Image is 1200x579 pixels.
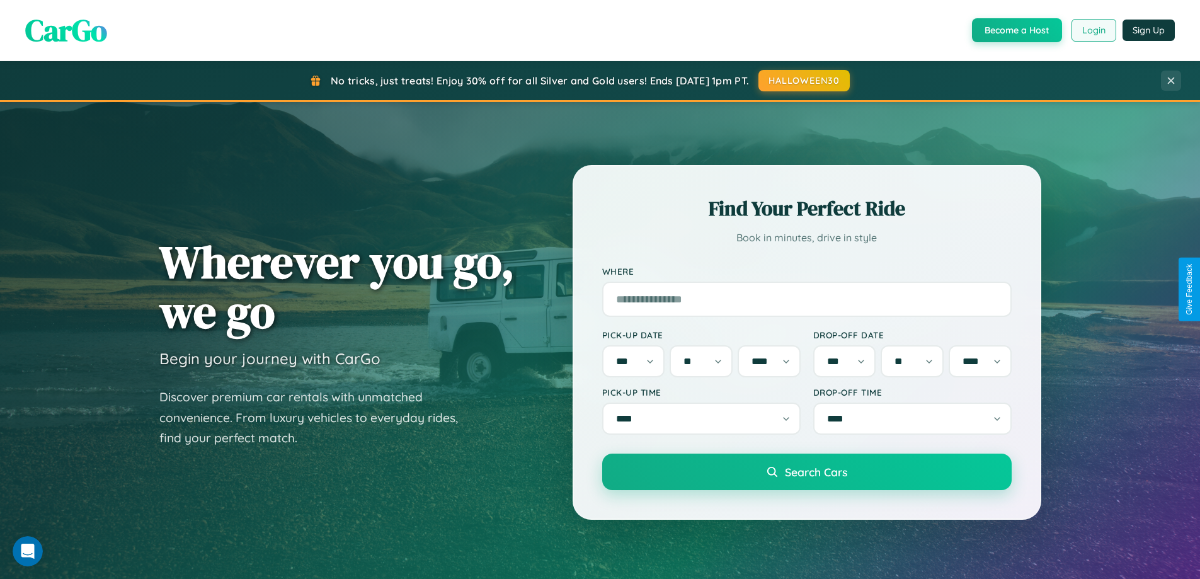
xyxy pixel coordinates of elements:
[159,387,474,449] p: Discover premium car rentals with unmatched convenience. From luxury vehicles to everyday rides, ...
[602,387,801,398] label: Pick-up Time
[13,536,43,566] iframe: Intercom live chat
[602,330,801,340] label: Pick-up Date
[602,195,1012,222] h2: Find Your Perfect Ride
[25,9,107,51] span: CarGo
[602,454,1012,490] button: Search Cars
[972,18,1062,42] button: Become a Host
[602,229,1012,247] p: Book in minutes, drive in style
[1071,19,1116,42] button: Login
[159,237,515,336] h1: Wherever you go, we go
[758,70,850,91] button: HALLOWEEN30
[1123,20,1175,41] button: Sign Up
[1185,264,1194,315] div: Give Feedback
[602,266,1012,277] label: Where
[331,74,749,87] span: No tricks, just treats! Enjoy 30% off for all Silver and Gold users! Ends [DATE] 1pm PT.
[813,387,1012,398] label: Drop-off Time
[159,349,380,368] h3: Begin your journey with CarGo
[785,465,847,479] span: Search Cars
[813,330,1012,340] label: Drop-off Date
